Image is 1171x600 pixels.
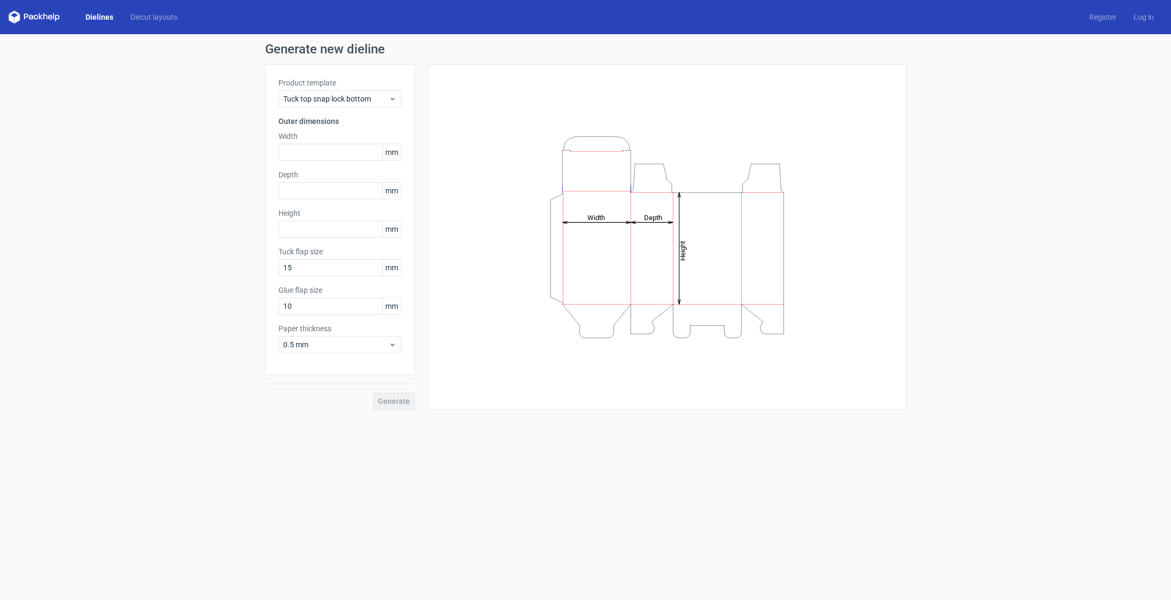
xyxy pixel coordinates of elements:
[679,240,687,260] tspan: Height
[278,169,401,180] label: Depth
[1081,12,1125,22] a: Register
[278,246,401,257] label: Tuck flap size
[265,43,906,56] h1: Generate new dieline
[283,339,389,350] span: 0.5 mm
[643,213,662,221] tspan: Depth
[278,77,401,88] label: Product template
[382,183,401,199] span: mm
[382,221,401,237] span: mm
[382,144,401,160] span: mm
[382,298,401,314] span: mm
[278,285,401,295] label: Glue flap size
[278,208,401,219] label: Height
[122,12,186,22] a: Diecut layouts
[278,323,401,334] label: Paper thickness
[283,93,389,104] span: Tuck top snap lock bottom
[278,131,401,142] label: Width
[1125,12,1162,22] a: Log in
[77,12,122,22] a: Dielines
[278,116,401,127] h3: Outer dimensions
[382,260,401,276] span: mm
[587,213,604,221] tspan: Width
